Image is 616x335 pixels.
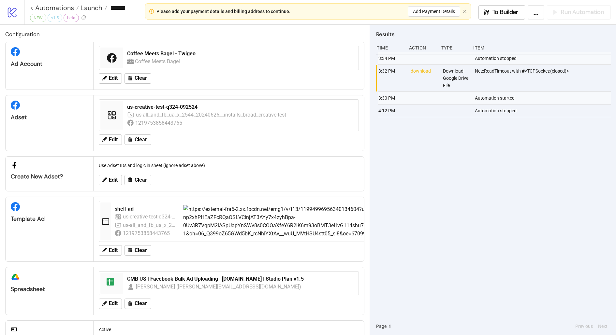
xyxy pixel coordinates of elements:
[156,8,290,15] div: Please add your payment details and billing address to continue.
[11,286,88,293] div: Spreadsheet
[99,299,122,309] button: Edit
[11,173,88,180] div: Create new adset?
[125,134,151,145] button: Clear
[109,137,118,143] span: Edit
[123,221,175,229] div: us-all_and_fb_ua_x_2544_20240626__installs_broad_creative-test
[528,5,544,20] button: ...
[474,52,612,64] div: Automation stopped
[135,300,147,306] span: Clear
[442,65,470,91] div: Download Google Drive File
[410,65,438,91] div: download
[127,104,355,111] div: us-creative-test-q324-092524
[79,4,102,12] span: Launch
[135,177,147,183] span: Clear
[463,9,467,14] button: close
[135,75,147,81] span: Clear
[136,283,301,291] div: [PERSON_NAME] ([PERSON_NAME][EMAIL_ADDRESS][DOMAIN_NAME])
[473,42,611,54] div: Item
[376,323,387,330] span: Page
[99,175,122,185] button: Edit
[99,73,122,84] button: Edit
[474,65,612,91] div: Net::ReadTimeout with #<TCPSocket:(closed)>
[378,92,405,104] div: 3:30 PM
[125,175,151,185] button: Clear
[123,213,175,221] div: us-creative-test-q324-092524
[64,14,79,22] div: beta
[48,14,62,22] div: v1.5
[596,323,609,330] button: Next
[99,245,122,256] button: Edit
[96,159,361,172] div: Use Adset IDs and logic in sheet (ignore adset above)
[109,247,118,253] span: Edit
[11,60,88,68] div: Ad Account
[135,57,181,65] div: Coffee Meets Bagel
[5,30,364,38] h2: Configuration
[125,245,151,256] button: Clear
[30,14,46,22] div: NEW
[474,105,612,117] div: Automation stopped
[378,105,405,117] div: 4:12 PM
[109,300,118,306] span: Edit
[109,177,118,183] span: Edit
[441,42,468,54] div: Type
[135,247,147,253] span: Clear
[99,134,122,145] button: Edit
[127,275,355,283] div: CMB US | Facebook Bulk Ad Uploading | [DOMAIN_NAME] | Studio Plan v1.5
[109,75,118,81] span: Edit
[408,6,460,17] button: Add Payment Details
[115,205,178,213] div: shell-ad
[135,119,183,127] div: 1219753858443765
[125,299,151,309] button: Clear
[376,42,404,54] div: Time
[125,73,151,84] button: Clear
[135,137,147,143] span: Clear
[413,9,455,14] span: Add Payment Details
[136,111,286,119] div: us-all_and_fb_ua_x_2544_20240626__installs_broad_creative-test
[11,215,88,223] div: Template Ad
[30,5,79,11] a: < Automations
[378,52,405,64] div: 3:34 PM
[463,9,467,13] span: close
[79,5,107,11] a: Launch
[376,30,611,38] h2: Results
[127,50,355,57] div: Coffee Meets Bagel - Twigeo
[387,323,393,330] button: 1
[123,229,171,237] div: 1219753858443765
[408,42,436,54] div: Action
[149,9,154,14] span: exclamation-circle
[478,5,525,20] button: To Builder
[492,8,519,16] span: To Builder
[378,65,405,91] div: 3:32 PM
[11,114,88,121] div: Adset
[474,92,612,104] div: Automation started
[573,323,595,330] button: Previous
